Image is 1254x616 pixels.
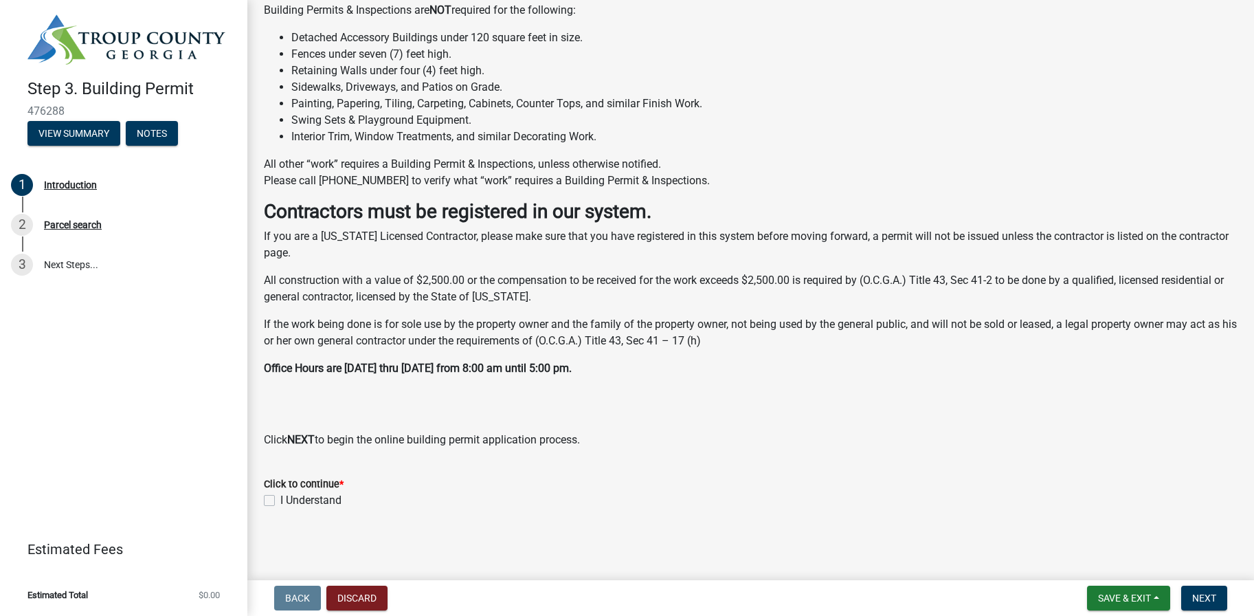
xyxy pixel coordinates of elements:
span: Next [1192,593,1216,604]
button: View Summary [27,121,120,146]
span: 476288 [27,104,220,118]
li: Retaining Walls under four (4) feet high. [291,63,1238,79]
li: Painting, Papering, Tiling, Carpeting, Cabinets, Counter Tops, and similar Finish Work. [291,96,1238,112]
li: Detached Accessory Buildings under 120 square feet in size. [291,30,1238,46]
button: Back [274,586,321,610]
strong: NEXT [287,433,315,446]
button: Save & Exit [1087,586,1170,610]
li: Fences under seven (7) feet high. [291,46,1238,63]
p: All construction with a value of $2,500.00 or the compensation to be received for the work exceed... [264,272,1238,305]
wm-modal-confirm: Notes [126,129,178,140]
span: Back [285,593,310,604]
strong: NOT [429,3,451,16]
p: All other “work” requires a Building Permit & Inspections, unless otherwise notified. Please call... [264,156,1238,189]
div: 2 [11,214,33,236]
span: $0.00 [199,591,220,599]
div: Parcel search [44,220,102,230]
label: Click to continue [264,480,344,489]
li: Swing Sets & Playground Equipment. [291,112,1238,129]
li: Sidewalks, Driveways, and Patios on Grade. [291,79,1238,96]
span: Save & Exit [1098,593,1151,604]
p: Building Permits & Inspections are required for the following: [264,2,1238,19]
li: Interior Trim, Window Treatments, and similar Decorating Work. [291,129,1238,145]
div: Introduction [44,180,97,190]
button: Discard [326,586,388,610]
p: If the work being done is for sole use by the property owner and the family of the property owner... [264,316,1238,349]
div: 1 [11,174,33,196]
strong: Office Hours are [DATE] thru [DATE] from 8:00 am until 5:00 pm. [264,362,572,375]
span: Estimated Total [27,591,88,599]
img: Troup County, Georgia [27,14,225,65]
button: Next [1181,586,1227,610]
strong: Contractors must be registered in our system. [264,200,651,223]
a: Estimated Fees [11,536,225,563]
h4: Step 3. Building Permit [27,79,236,99]
wm-modal-confirm: Summary [27,129,120,140]
p: Click to begin the online building permit application process. [264,432,1238,448]
label: I Understand [280,492,342,509]
p: If you are a [US_STATE] Licensed Contractor, please make sure that you have registered in this sy... [264,228,1238,261]
div: 3 [11,254,33,276]
button: Notes [126,121,178,146]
